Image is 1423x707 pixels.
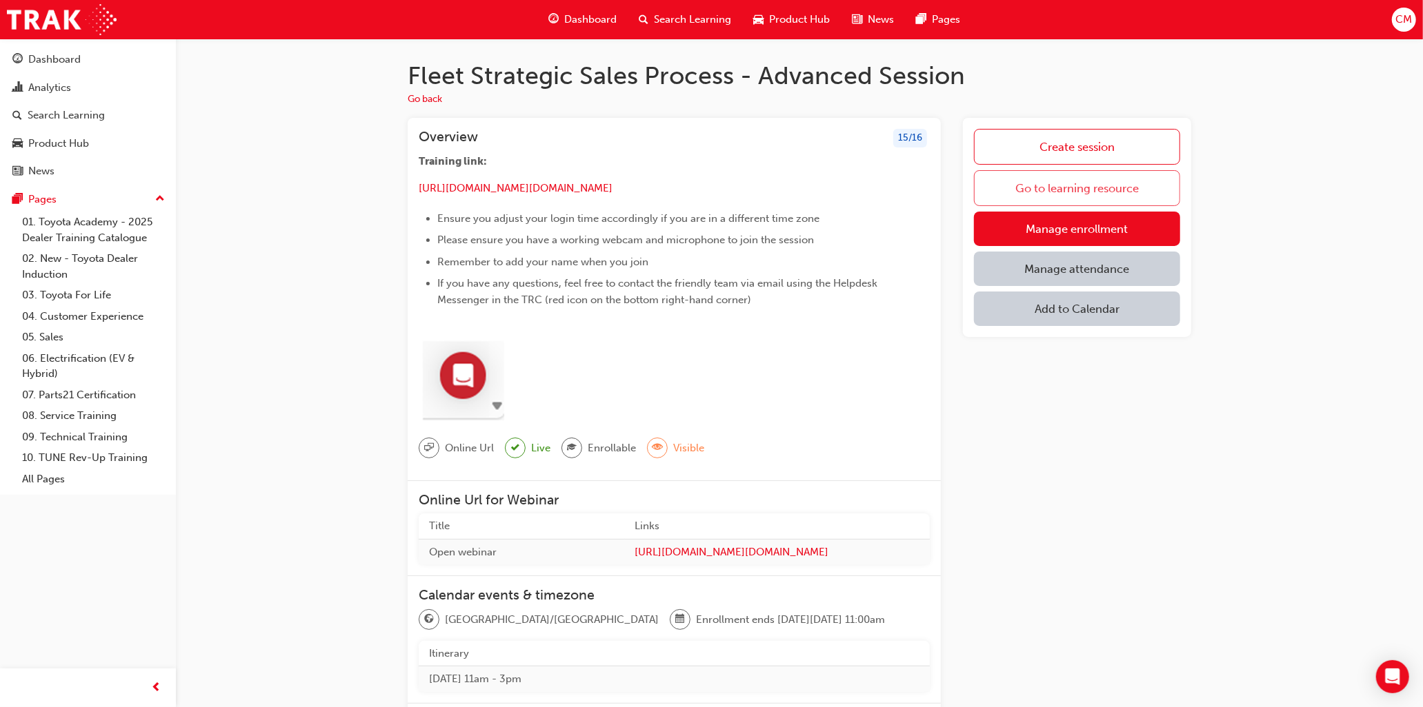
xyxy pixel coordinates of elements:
[17,348,170,385] a: 06. Electrification (EV & Hybrid)
[932,12,960,28] span: Pages
[155,190,165,208] span: up-icon
[6,158,170,184] a: News
[625,513,930,539] th: Links
[419,129,478,147] h3: Overview
[974,252,1180,286] a: Manage attendance
[28,136,89,152] div: Product Hub
[588,440,636,456] span: Enrollable
[419,513,625,539] th: Title
[437,234,814,246] span: Please ensure you have a working webcam and microphone to join the session
[17,405,170,427] a: 08. Service Training
[673,440,704,456] span: Visible
[12,110,22,122] span: search-icon
[429,546,497,558] span: Open webinar
[28,52,81,68] div: Dashboard
[437,212,819,225] span: Ensure you adjust your login time accordingly if you are in a different time zone
[1392,8,1416,32] button: CM
[769,12,830,28] span: Product Hub
[974,291,1180,326] button: Add to Calendar
[696,612,885,628] span: Enrollment ends [DATE][DATE] 11:00am
[639,11,648,28] span: search-icon
[12,82,23,94] span: chart-icon
[7,4,117,35] img: Trak
[419,641,930,666] th: Itinerary
[445,440,494,456] span: Online Url
[419,155,487,167] span: Training link:
[28,80,71,96] div: Analytics
[1376,660,1409,693] div: Open Intercom Messenger
[1395,12,1412,28] span: CM
[653,439,662,457] span: eye-icon
[628,6,742,34] a: search-iconSearch Learning
[419,182,613,194] a: [URL][DOMAIN_NAME][DOMAIN_NAME]
[408,61,1191,91] h1: Fleet Strategic Sales Process - Advanced Session
[152,679,162,697] span: prev-icon
[6,44,170,187] button: DashboardAnalyticsSearch LearningProduct HubNews
[17,212,170,248] a: 01. Toyota Academy - 2025 Dealer Training Catalogue
[974,170,1180,206] a: Go to learning resource
[742,6,841,34] a: car-iconProduct Hub
[17,447,170,469] a: 10. TUNE Rev-Up Training
[17,385,170,406] a: 07. Parts21 Certification
[12,194,23,206] span: pages-icon
[6,131,170,156] a: Product Hub
[419,492,930,508] h3: Online Url for Webinar
[408,92,442,107] button: Go back
[6,187,170,212] button: Pages
[852,11,862,28] span: news-icon
[12,54,23,66] span: guage-icon
[537,6,628,34] a: guage-iconDashboard
[841,6,905,34] a: news-iconNews
[511,440,519,457] span: tick-icon
[6,75,170,101] a: Analytics
[17,327,170,348] a: 05. Sales
[28,163,54,179] div: News
[916,11,926,28] span: pages-icon
[28,107,105,123] div: Search Learning
[17,248,170,285] a: 02. New - Toyota Dealer Induction
[12,138,23,150] span: car-icon
[654,12,731,28] span: Search Learning
[635,544,919,560] a: [URL][DOMAIN_NAME][DOMAIN_NAME]
[17,285,170,306] a: 03. Toyota For Life
[419,587,930,603] h3: Calendar events & timezone
[437,277,880,306] span: If you have any questions, feel free to contact the friendly team via email using the Helpdesk Me...
[17,306,170,327] a: 04. Customer Experience
[893,129,927,147] div: 15 / 16
[974,212,1180,246] a: Manage enrollment
[6,103,170,128] a: Search Learning
[17,469,170,490] a: All Pages
[564,12,617,28] span: Dashboard
[905,6,971,34] a: pages-iconPages
[6,47,170,72] a: Dashboard
[974,129,1180,165] a: Create session
[675,611,685,628] span: calendar-icon
[28,192,57,207] div: Pages
[424,611,434,628] span: globe-icon
[419,666,930,692] td: [DATE] 11am - 3pm
[753,11,764,28] span: car-icon
[567,439,577,457] span: graduationCap-icon
[548,11,559,28] span: guage-icon
[445,612,659,628] span: [GEOGRAPHIC_DATA]/[GEOGRAPHIC_DATA]
[12,165,23,178] span: news-icon
[17,427,170,448] a: 09. Technical Training
[868,12,894,28] span: News
[531,440,550,456] span: Live
[437,256,648,268] span: Remember to add your name when you join
[424,439,434,457] span: sessionType_ONLINE_URL-icon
